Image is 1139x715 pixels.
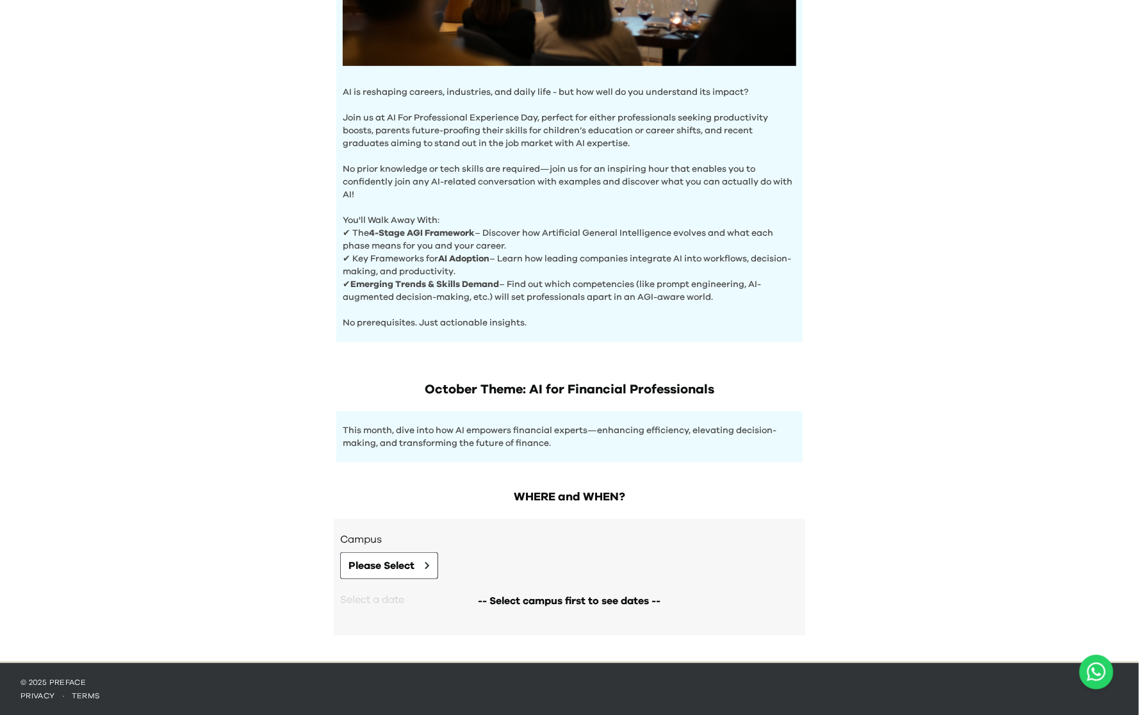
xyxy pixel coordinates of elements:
[343,99,796,150] p: Join us at AI For Professional Experience Day, perfect for either professionals seeking productiv...
[343,252,796,278] p: ✔ Key Frameworks for – Learn how leading companies integrate AI into workflows, decision-making, ...
[340,532,799,547] h3: Campus
[72,692,101,700] a: terms
[55,692,72,700] span: ·
[343,278,796,304] p: ✔ – Find out which competencies (like prompt engineering, AI-augmented decision-making, etc.) wil...
[479,593,661,609] span: -- Select campus first to see dates --
[20,692,55,700] a: privacy
[438,254,489,263] b: AI Adoption
[348,558,414,573] span: Please Select
[1079,655,1113,689] a: Chat with us on WhatsApp
[369,229,475,238] b: 4-Stage AGI Framework
[343,304,796,329] p: No prerequisites. Just actionable insights.
[336,381,803,399] h1: October Theme: AI for Financial Professionals
[343,201,796,227] p: You'll Walk Away With:
[340,552,438,579] button: Please Select
[20,677,1119,687] p: © 2025 Preface
[343,86,796,99] p: AI is reshaping careers, industries, and daily life - but how well do you understand its impact?
[1079,655,1113,689] button: Open WhatsApp chat
[343,424,796,450] p: This month, dive into how AI empowers financial experts—enhancing efficiency, elevating decision-...
[343,150,796,201] p: No prior knowledge or tech skills are required—join us for an inspiring hour that enables you to ...
[343,227,796,252] p: ✔ The – Discover how Artificial General Intelligence evolves and what each phase means for you an...
[350,280,499,289] b: Emerging Trends & Skills Demand
[334,488,805,506] h2: WHERE and WHEN?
